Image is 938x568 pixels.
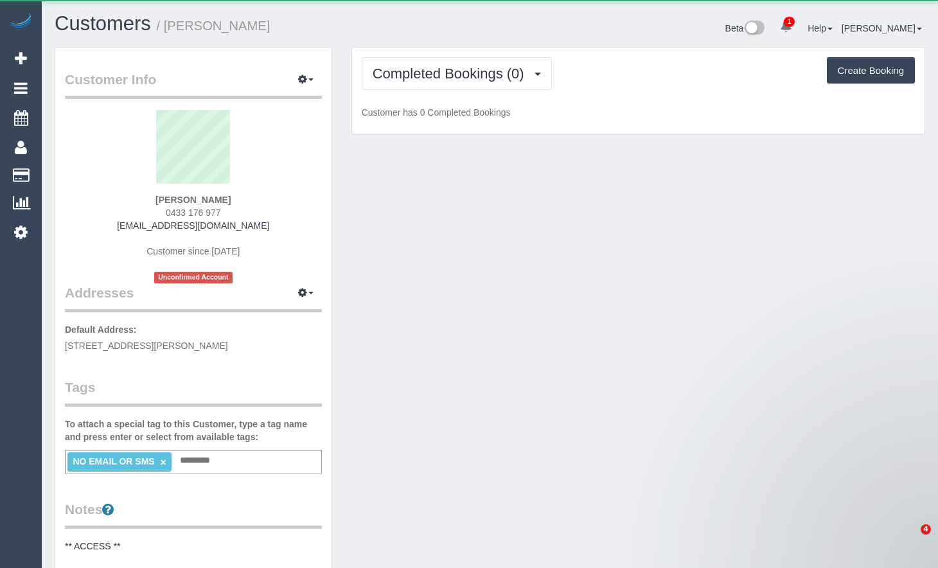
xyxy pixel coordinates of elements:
a: × [161,457,166,468]
small: / [PERSON_NAME] [157,19,270,33]
a: [PERSON_NAME] [842,23,922,33]
span: Completed Bookings (0) [373,66,531,82]
legend: Notes [65,500,322,529]
iframe: Intercom live chat [894,524,925,555]
img: Automaid Logo [8,13,33,31]
label: To attach a special tag to this Customer, type a tag name and press enter or select from availabl... [65,418,322,443]
legend: Tags [65,378,322,407]
span: Customer since [DATE] [146,246,240,256]
img: New interface [743,21,765,37]
a: Beta [725,23,765,33]
span: NO EMAIL OR SMS [73,456,154,466]
a: [EMAIL_ADDRESS][DOMAIN_NAME] [117,220,269,231]
label: Default Address: [65,323,137,336]
span: 0433 176 977 [166,208,221,218]
span: 1 [784,17,795,27]
p: Customer has 0 Completed Bookings [362,106,915,119]
button: Create Booking [827,57,915,84]
a: Help [808,23,833,33]
a: Customers [55,12,151,35]
a: 1 [774,13,799,41]
span: [STREET_ADDRESS][PERSON_NAME] [65,341,228,351]
span: Unconfirmed Account [154,272,233,283]
button: Completed Bookings (0) [362,57,552,90]
strong: [PERSON_NAME] [155,195,231,205]
legend: Customer Info [65,70,322,99]
span: 4 [921,524,931,535]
